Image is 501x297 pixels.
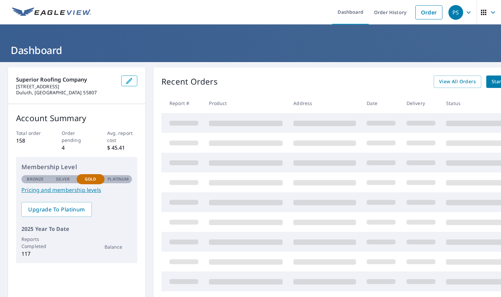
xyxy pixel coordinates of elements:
a: Order [415,5,442,19]
p: Gold [85,176,96,182]
th: Date [361,93,401,113]
span: Upgrade To Platinum [27,206,86,213]
th: Address [288,93,361,113]
p: Balance [104,243,132,250]
p: $ 45.41 [107,144,138,152]
p: 117 [21,250,49,258]
img: EV Logo [12,7,91,17]
div: PS [448,5,463,20]
p: Duluth, [GEOGRAPHIC_DATA] 55807 [16,90,116,96]
p: 2025 Year To Date [21,225,132,233]
th: Report # [161,93,204,113]
p: Recent Orders [161,76,218,88]
p: Avg. report cost [107,130,138,144]
h1: Dashboard [8,43,493,57]
th: Product [204,93,288,113]
a: Upgrade To Platinum [21,202,92,217]
p: Superior Roofing Company [16,76,116,84]
p: Silver [56,176,70,182]
p: Membership Level [21,162,132,171]
p: Order pending [62,130,92,144]
p: 4 [62,144,92,152]
p: Bronze [27,176,44,182]
p: 158 [16,137,47,145]
span: View All Orders [439,78,476,86]
a: Pricing and membership levels [21,186,132,194]
th: Delivery [401,93,441,113]
p: Reports Completed [21,236,49,250]
p: Platinum [108,176,129,182]
a: View All Orders [434,76,481,88]
p: [STREET_ADDRESS] [16,84,116,90]
p: Account Summary [16,112,137,124]
p: Total order [16,130,47,137]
